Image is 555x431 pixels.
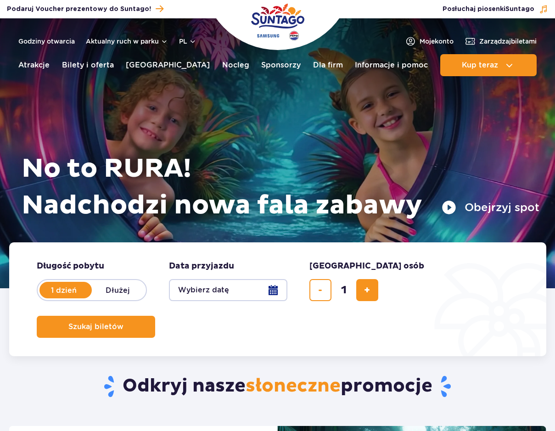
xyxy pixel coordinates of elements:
[355,54,428,76] a: Informacje i pomoc
[7,3,163,15] a: Podaruj Voucher prezentowy do Suntago!
[462,61,498,69] span: Kup teraz
[222,54,249,76] a: Nocleg
[443,5,534,14] span: Posłuchaj piosenki
[62,54,114,76] a: Bilety i oferta
[37,261,104,272] span: Długość pobytu
[246,375,341,397] span: słoneczne
[313,54,343,76] a: Dla firm
[9,375,546,398] h2: Odkryj nasze promocje
[38,280,90,300] label: 1 dzień
[169,279,287,301] button: Wybierz datę
[37,316,155,338] button: Szukaj biletów
[9,242,546,356] form: Planowanie wizyty w Park of Poland
[7,5,151,14] span: Podaruj Voucher prezentowy do Suntago!
[443,5,548,14] button: Posłuchaj piosenkiSuntago
[405,36,454,47] a: Mojekonto
[420,37,454,46] span: Moje konto
[261,54,301,76] a: Sponsorzy
[179,37,196,46] button: pl
[86,38,168,45] button: Aktualny ruch w parku
[442,200,539,215] button: Obejrzyj spot
[440,54,537,76] button: Kup teraz
[333,279,355,301] input: liczba biletów
[356,279,378,301] button: dodaj bilet
[22,151,539,224] h1: No to RURA! Nadchodzi nowa fala zabawy
[465,36,537,47] a: Zarządzajbiletami
[92,280,144,300] label: Dłużej
[309,279,331,301] button: usuń bilet
[68,323,123,331] span: Szukaj biletów
[18,37,75,46] a: Godziny otwarcia
[479,37,537,46] span: Zarządzaj biletami
[309,261,424,272] span: [GEOGRAPHIC_DATA] osób
[126,54,210,76] a: [GEOGRAPHIC_DATA]
[505,6,534,12] span: Suntago
[169,261,234,272] span: Data przyjazdu
[18,54,50,76] a: Atrakcje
